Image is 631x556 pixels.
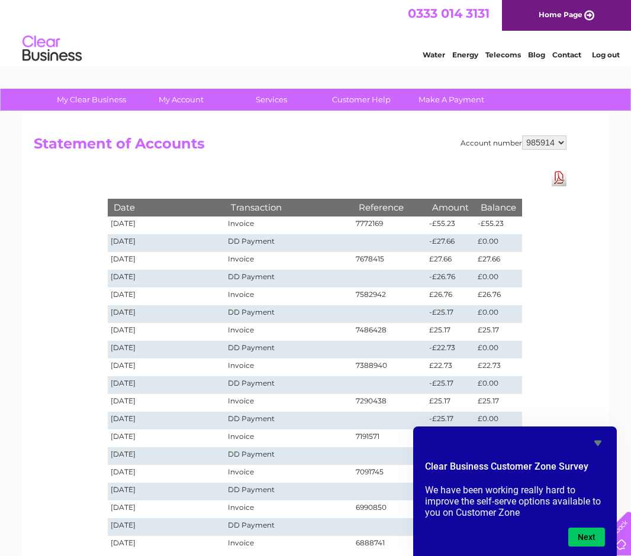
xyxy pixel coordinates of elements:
[426,216,475,234] td: -£55.23
[425,484,605,518] p: We have been working really hard to improve the self-serve options available to you on Customer Zone
[353,323,426,341] td: 7486428
[225,429,353,447] td: Invoice
[225,216,353,234] td: Invoice
[426,376,475,394] td: -£25.17
[108,287,225,305] td: [DATE]
[475,323,522,341] td: £25.17
[225,518,353,536] td: DD Payment
[108,234,225,252] td: [DATE]
[591,436,605,450] button: Hide survey
[108,483,225,500] td: [DATE]
[475,216,522,234] td: -£55.23
[475,358,522,376] td: £22.73
[475,305,522,323] td: £0.00
[475,270,522,287] td: £0.00
[425,436,605,547] div: Clear Business Customer Zone Survey
[108,358,225,376] td: [DATE]
[313,89,410,111] a: Customer Help
[452,50,478,59] a: Energy
[225,305,353,323] td: DD Payment
[475,199,522,216] th: Balance
[403,89,500,111] a: Make A Payment
[475,234,522,252] td: £0.00
[108,341,225,358] td: [DATE]
[225,465,353,483] td: Invoice
[108,323,225,341] td: [DATE]
[225,394,353,412] td: Invoice
[426,323,475,341] td: £25.17
[108,216,225,234] td: [DATE]
[108,199,225,216] th: Date
[475,341,522,358] td: £0.00
[108,536,225,554] td: [DATE]
[426,394,475,412] td: £25.17
[353,358,426,376] td: 7388940
[225,447,353,465] td: DD Payment
[426,358,475,376] td: £22.73
[223,89,320,111] a: Services
[426,341,475,358] td: -£22.73
[108,447,225,465] td: [DATE]
[426,305,475,323] td: -£25.17
[426,199,475,216] th: Amount
[37,7,596,57] div: Clear Business is a trading name of Verastar Limited (registered in [GEOGRAPHIC_DATA] No. 3667643...
[225,252,353,270] td: Invoice
[108,376,225,394] td: [DATE]
[461,135,566,150] div: Account number
[475,412,522,429] td: £0.00
[353,287,426,305] td: 7582942
[353,252,426,270] td: 7678415
[353,465,426,483] td: 7091745
[108,252,225,270] td: [DATE]
[423,50,445,59] a: Water
[408,6,490,21] a: 0333 014 3131
[43,89,140,111] a: My Clear Business
[592,50,620,59] a: Log out
[108,429,225,447] td: [DATE]
[108,465,225,483] td: [DATE]
[225,412,353,429] td: DD Payment
[353,199,426,216] th: Reference
[225,234,353,252] td: DD Payment
[528,50,545,59] a: Blog
[353,216,426,234] td: 7772169
[225,500,353,518] td: Invoice
[475,252,522,270] td: £27.66
[108,518,225,536] td: [DATE]
[485,50,521,59] a: Telecoms
[426,412,475,429] td: -£25.17
[426,270,475,287] td: -£26.76
[552,50,581,59] a: Contact
[552,169,566,186] a: Download Pdf
[225,287,353,305] td: Invoice
[225,270,353,287] td: DD Payment
[225,536,353,554] td: Invoice
[108,412,225,429] td: [DATE]
[426,287,475,305] td: £26.76
[22,31,82,67] img: logo.png
[34,135,566,158] h2: Statement of Accounts
[108,500,225,518] td: [DATE]
[225,483,353,500] td: DD Payment
[475,376,522,394] td: £0.00
[353,536,426,554] td: 6888741
[225,323,353,341] td: Invoice
[353,394,426,412] td: 7290438
[425,460,605,480] h2: Clear Business Customer Zone Survey
[353,500,426,518] td: 6990850
[133,89,230,111] a: My Account
[568,528,605,547] button: Next question
[475,287,522,305] td: £26.76
[225,199,353,216] th: Transaction
[225,376,353,394] td: DD Payment
[475,394,522,412] td: £25.17
[108,394,225,412] td: [DATE]
[426,252,475,270] td: £27.66
[108,270,225,287] td: [DATE]
[225,358,353,376] td: Invoice
[353,429,426,447] td: 7191571
[426,234,475,252] td: -£27.66
[108,305,225,323] td: [DATE]
[225,341,353,358] td: DD Payment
